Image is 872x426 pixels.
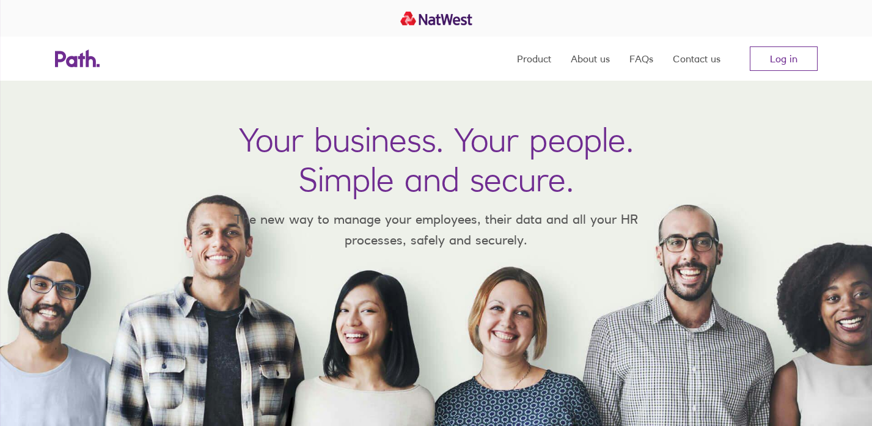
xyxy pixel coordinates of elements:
p: The new way to manage your employees, their data and all your HR processes, safely and securely. [216,209,656,250]
a: Log in [750,46,818,71]
a: Contact us [673,37,720,81]
h1: Your business. Your people. Simple and secure. [239,120,634,199]
a: Product [517,37,551,81]
a: FAQs [629,37,653,81]
a: About us [571,37,610,81]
